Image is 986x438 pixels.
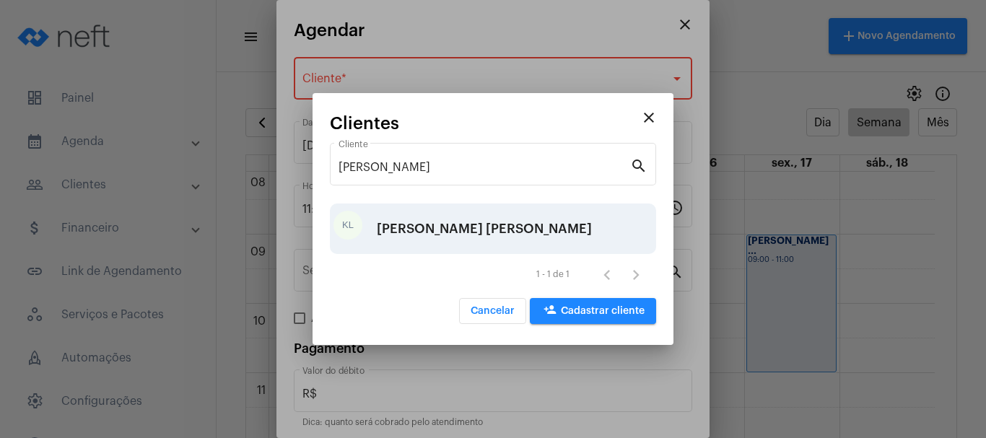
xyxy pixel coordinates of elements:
[330,114,399,133] span: Clientes
[593,260,621,289] button: Página anterior
[541,303,559,320] mat-icon: person_add
[630,157,647,174] mat-icon: search
[530,298,656,324] button: Cadastrar cliente
[339,161,630,174] input: Pesquisar cliente
[333,211,362,240] div: KL
[541,306,645,316] span: Cadastrar cliente
[640,109,658,126] mat-icon: close
[377,207,592,250] div: [PERSON_NAME] [PERSON_NAME]
[459,298,526,324] button: Cancelar
[621,260,650,289] button: Próxima página
[471,306,515,316] span: Cancelar
[536,270,570,279] div: 1 - 1 de 1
